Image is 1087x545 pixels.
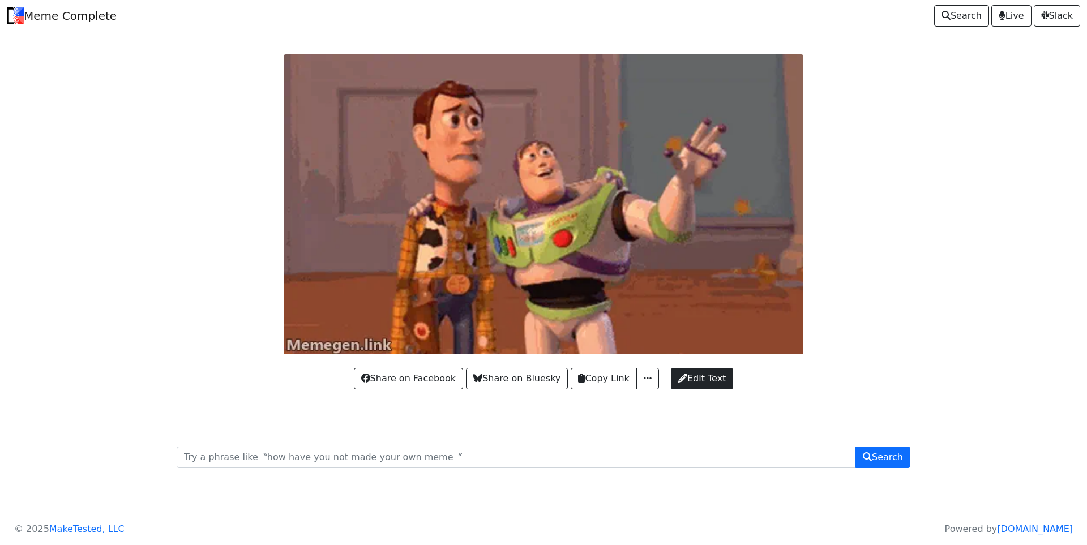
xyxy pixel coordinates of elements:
[863,450,903,464] span: Search
[177,447,856,468] input: Try a phrase like〝how have you not made your own meme〞
[14,522,125,536] p: © 2025
[934,5,989,27] a: Search
[49,523,125,534] a: MakeTested, LLC
[997,523,1073,534] a: [DOMAIN_NAME]
[942,9,982,23] span: Search
[991,5,1032,27] a: Live
[571,368,636,389] button: Copy Link
[361,372,456,385] span: Share on Facebook
[466,368,568,389] a: Share on Bluesky
[354,368,463,389] a: Share on Facebook
[678,372,726,385] span: Edit Text
[999,9,1024,23] span: Live
[1041,9,1073,23] span: Slack
[7,7,24,24] img: Meme Complete
[7,5,117,27] a: Meme Complete
[1034,5,1080,27] a: Slack
[473,372,560,385] span: Share on Bluesky
[855,447,910,468] button: Search
[671,368,733,389] a: Edit Text
[945,522,1073,536] p: Powered by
